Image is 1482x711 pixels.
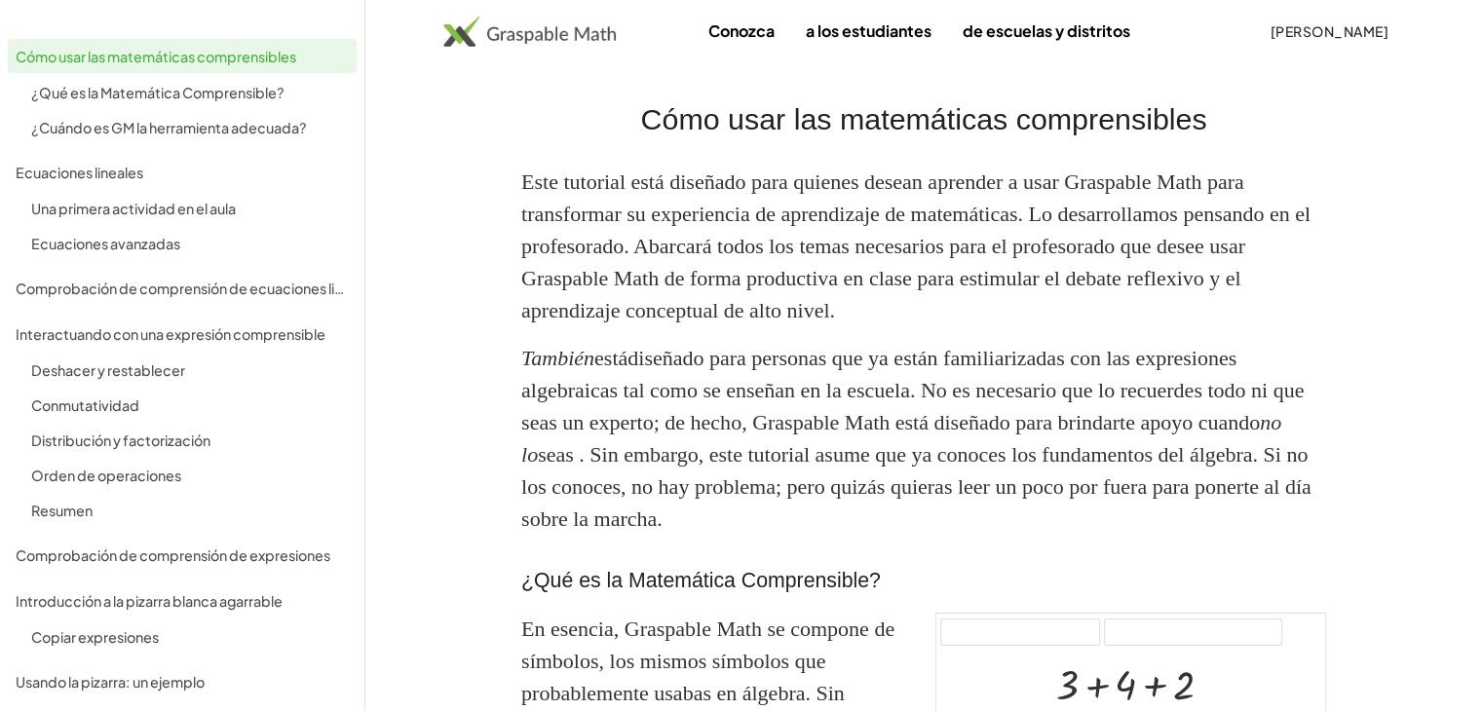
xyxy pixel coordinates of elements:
[708,20,775,41] font: Conozca
[940,618,1100,646] button: deshacer
[8,155,357,189] a: Ecuaciones lineales
[1271,22,1388,40] font: [PERSON_NAME]
[16,48,296,65] font: Cómo usar las matemáticas comprensibles
[8,664,357,698] a: Usando la pizarra: un ejemplo
[31,502,93,519] font: Resumen
[521,169,1311,322] font: Este tutorial está diseñado para quienes desean aprender a usar Graspable Math para transformar s...
[16,592,283,610] font: Introducción a la pizarra blanca agarrable
[594,346,627,370] font: está
[521,346,594,370] font: También
[31,235,180,252] font: Ecuaciones avanzadas
[790,13,947,49] a: a los estudiantes
[8,317,357,351] a: Interactuando con una expresión comprensible
[31,431,210,449] font: Distribución y factorización
[947,13,1146,49] a: de escuelas y distritos
[806,20,931,41] font: a los estudiantes
[963,20,1130,41] font: de escuelas y distritos
[16,325,325,343] font: Interactuando con una expresión comprensible
[521,410,1281,467] font: no lo
[16,546,330,564] font: Comprobación de comprensión de expresiones
[31,396,139,414] font: Conmutatividad
[31,361,185,379] font: Deshacer y restablecer
[8,538,357,572] a: Comprobación de comprensión de expresiones
[16,164,143,181] font: Ecuaciones lineales
[693,13,790,49] a: Conozca
[521,442,1311,531] font: seas . Sin embargo, este tutorial asume que ya conoces los fundamentos del álgebra. Si no los con...
[31,84,285,101] font: ¿Qué es la Matemática Comprensible?
[521,569,881,592] font: ¿Qué es la Matemática Comprensible?
[8,583,357,617] a: Introducción a la pizarra blanca agarrable
[31,200,236,217] font: Una primera actividad en el aula
[1110,623,1276,642] font: refrescar
[31,119,307,136] font: ¿Cuándo es GM la herramienta adecuada?
[16,673,205,691] font: Usando la pizarra: un ejemplo
[16,280,377,297] font: Comprobación de comprensión de ecuaciones lineales
[8,39,357,73] a: Cómo usar las matemáticas comprensibles
[8,271,357,305] a: Comprobación de comprensión de ecuaciones lineales
[640,102,1206,135] font: Cómo usar las matemáticas comprensibles
[946,623,1094,642] font: deshacer
[1104,618,1282,646] button: refrescar
[521,346,1304,434] font: diseñado para personas que ya están familiarizadas con las expresiones algebraicas tal como se en...
[1254,14,1404,49] button: [PERSON_NAME]
[31,628,159,646] font: Copiar expresiones
[31,467,181,484] font: Orden de operaciones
